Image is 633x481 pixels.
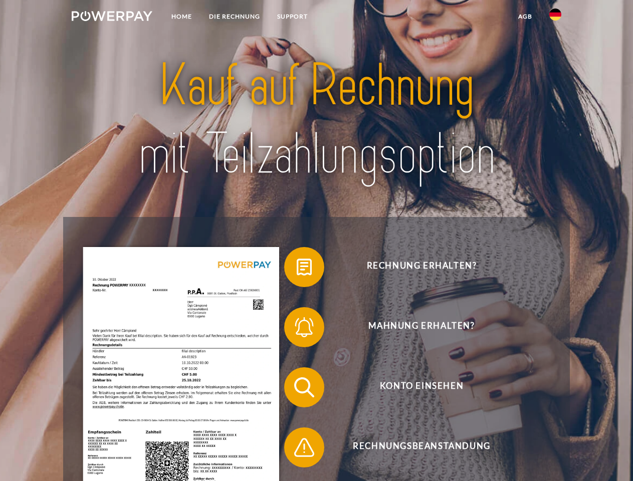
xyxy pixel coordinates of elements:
button: Rechnung erhalten? [284,247,545,287]
span: Rechnungsbeanstandung [299,427,544,467]
img: de [549,9,561,21]
img: qb_search.svg [292,375,317,400]
button: Konto einsehen [284,367,545,407]
button: Mahnung erhalten? [284,307,545,347]
a: DIE RECHNUNG [200,8,269,26]
img: qb_warning.svg [292,435,317,460]
img: qb_bill.svg [292,255,317,280]
a: SUPPORT [269,8,316,26]
span: Konto einsehen [299,367,544,407]
a: agb [510,8,541,26]
span: Mahnung erhalten? [299,307,544,347]
button: Rechnungsbeanstandung [284,427,545,467]
img: logo-powerpay-white.svg [72,11,152,21]
img: title-powerpay_de.svg [96,48,537,192]
span: Rechnung erhalten? [299,247,544,287]
img: qb_bell.svg [292,315,317,340]
a: Home [163,8,200,26]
